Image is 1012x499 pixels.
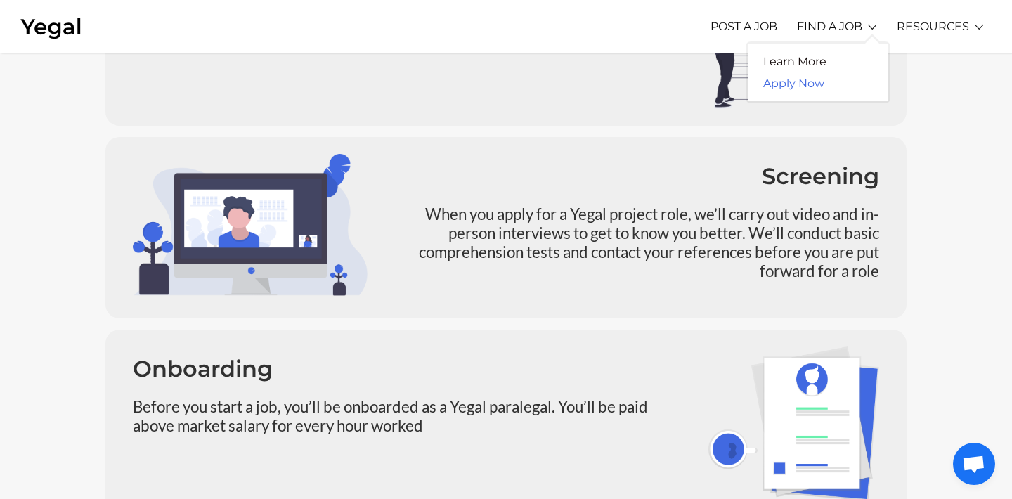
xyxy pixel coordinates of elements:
p: Before you start a job, you’ll be onboarded as a Yegal paralegal. You’ll be paid above market sal... [133,397,687,435]
a: Apply Now [748,72,840,94]
img: component [133,154,368,296]
div: Open chat [953,443,995,485]
p: When you apply for a Yegal project role, we’ll carry out video and in-person interviews to get to... [389,205,879,280]
a: RESOURCES [897,7,969,46]
a: POST A JOB [711,7,777,46]
h2: Onboarding [133,358,687,380]
a: Learn More [748,51,842,72]
a: FIND A JOB [797,7,862,46]
h2: Screening [389,165,879,188]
